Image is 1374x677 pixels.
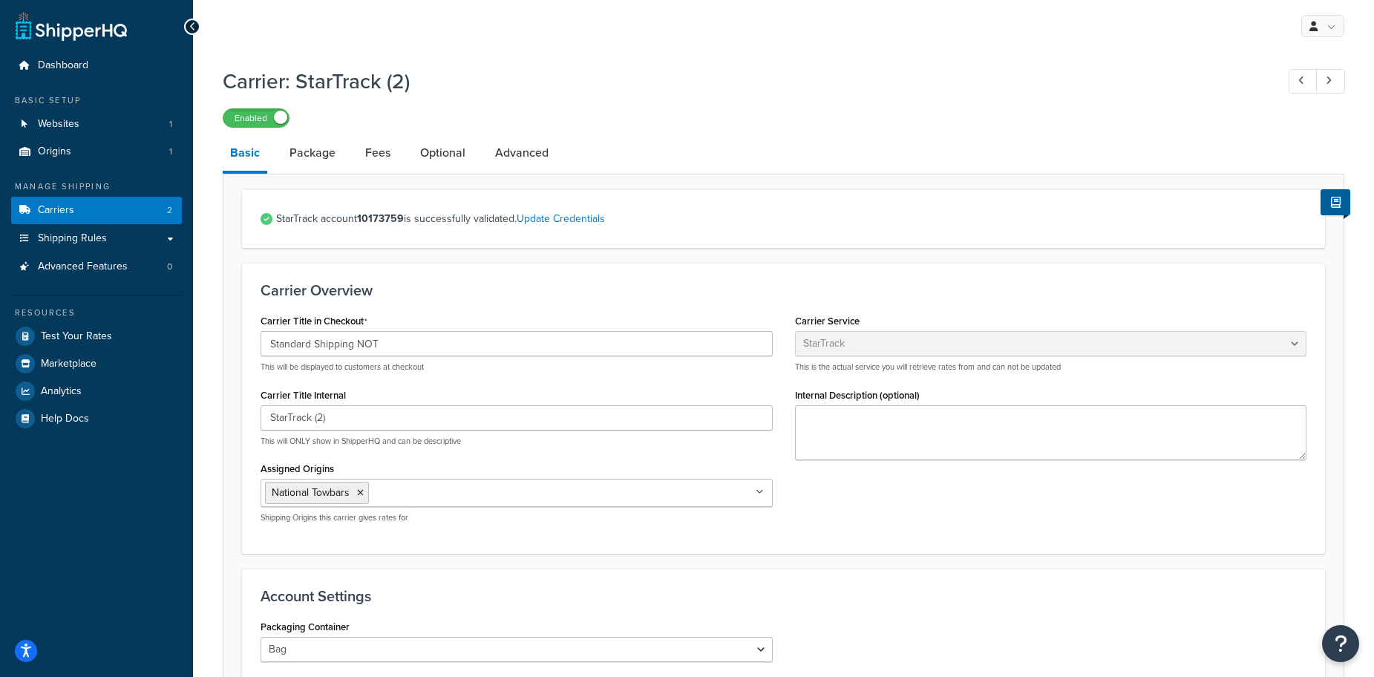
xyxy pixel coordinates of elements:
[11,307,182,319] div: Resources
[261,282,1306,298] h3: Carrier Overview
[38,232,107,245] span: Shipping Rules
[282,135,343,171] a: Package
[223,135,267,174] a: Basic
[38,204,74,217] span: Carriers
[517,211,605,226] a: Update Credentials
[795,362,1307,373] p: This is the actual service you will retrieve rates from and can not be updated
[11,52,182,79] a: Dashboard
[41,330,112,343] span: Test Your Rates
[11,138,182,166] li: Origins
[276,209,1306,229] span: StarTrack account is successfully validated.
[11,94,182,107] div: Basic Setup
[261,588,1306,604] h3: Account Settings
[11,253,182,281] li: Advanced Features
[41,385,82,398] span: Analytics
[38,59,88,72] span: Dashboard
[11,323,182,350] a: Test Your Rates
[1289,69,1318,94] a: Previous Record
[11,405,182,432] a: Help Docs
[41,358,96,370] span: Marketplace
[357,211,404,226] strong: 10173759
[169,145,172,158] span: 1
[1321,189,1350,215] button: Show Help Docs
[11,180,182,193] div: Manage Shipping
[11,197,182,224] li: Carriers
[795,315,860,327] label: Carrier Service
[272,485,350,500] span: National Towbars
[223,67,1261,96] h1: Carrier: StarTrack (2)
[11,225,182,252] a: Shipping Rules
[11,111,182,138] li: Websites
[11,378,182,405] a: Analytics
[167,261,172,273] span: 0
[11,197,182,224] a: Carriers2
[261,390,346,401] label: Carrier Title Internal
[11,111,182,138] a: Websites1
[41,413,89,425] span: Help Docs
[261,463,334,474] label: Assigned Origins
[11,253,182,281] a: Advanced Features0
[11,138,182,166] a: Origins1
[38,118,79,131] span: Websites
[167,204,172,217] span: 2
[261,315,367,327] label: Carrier Title in Checkout
[169,118,172,131] span: 1
[38,261,128,273] span: Advanced Features
[1322,625,1359,662] button: Open Resource Center
[11,350,182,377] a: Marketplace
[358,135,398,171] a: Fees
[223,109,289,127] label: Enabled
[261,621,350,632] label: Packaging Container
[261,512,773,523] p: Shipping Origins this carrier gives rates for
[1316,69,1345,94] a: Next Record
[795,390,920,401] label: Internal Description (optional)
[261,362,773,373] p: This will be displayed to customers at checkout
[261,436,773,447] p: This will ONLY show in ShipperHQ and can be descriptive
[413,135,473,171] a: Optional
[38,145,71,158] span: Origins
[488,135,556,171] a: Advanced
